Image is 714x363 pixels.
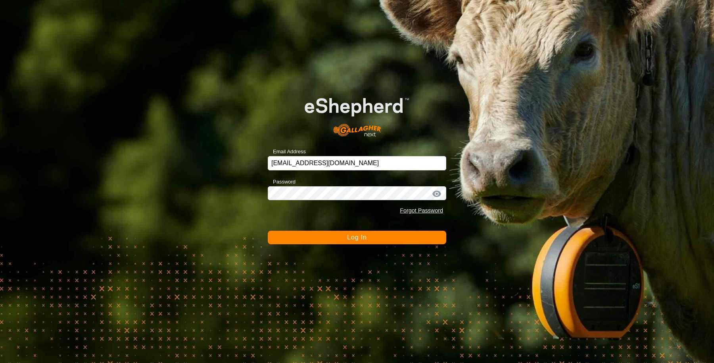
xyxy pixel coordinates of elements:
img: E-shepherd Logo [286,83,428,144]
span: Log In [347,234,367,241]
button: Log In [268,231,446,244]
label: Password [268,178,296,186]
a: Forgot Password [400,207,443,214]
label: Email Address [268,148,306,156]
input: Email Address [268,156,446,170]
